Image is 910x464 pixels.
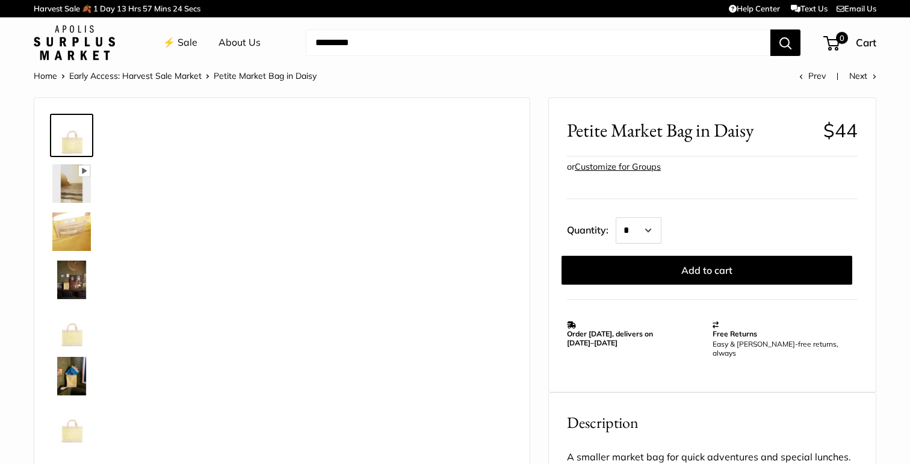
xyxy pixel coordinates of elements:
[50,114,93,157] a: Petite Market Bag in Daisy
[143,4,152,13] span: 57
[729,4,780,13] a: Help Center
[836,32,848,44] span: 0
[117,4,126,13] span: 13
[50,403,93,446] a: Petite Market Bag in Daisy
[52,405,91,444] img: Petite Market Bag in Daisy
[93,4,98,13] span: 1
[52,164,91,203] img: Petite Market Bag in Daisy
[173,4,182,13] span: 24
[567,214,616,244] label: Quantity:
[562,256,852,285] button: Add to cart
[184,4,200,13] span: Secs
[218,34,261,52] a: About Us
[567,119,814,141] span: Petite Market Bag in Daisy
[50,162,93,205] a: Petite Market Bag in Daisy
[849,70,876,81] a: Next
[856,36,876,49] span: Cart
[34,68,317,84] nav: Breadcrumb
[163,34,197,52] a: ⚡️ Sale
[791,4,828,13] a: Text Us
[50,210,93,253] a: Petite Market Bag in Daisy
[837,4,876,13] a: Email Us
[52,116,91,155] img: Petite Market Bag in Daisy
[154,4,171,13] span: Mins
[713,329,757,338] strong: Free Returns
[567,159,661,175] div: or
[52,309,91,347] img: Petite Market Bag in Daisy
[713,339,852,357] p: Easy & [PERSON_NAME]-free returns, always
[50,354,93,398] a: Petite Market Bag in Daisy
[52,357,91,395] img: Petite Market Bag in Daisy
[575,161,661,172] a: Customize for Groups
[100,4,115,13] span: Day
[567,329,653,347] strong: Order [DATE], delivers on [DATE]–[DATE]
[306,29,770,56] input: Search...
[214,70,317,81] span: Petite Market Bag in Daisy
[825,33,876,52] a: 0 Cart
[34,70,57,81] a: Home
[799,70,826,81] a: Prev
[52,261,91,299] img: Petite Market Bag in Daisy
[823,119,858,142] span: $44
[34,25,115,60] img: Apolis: Surplus Market
[69,70,202,81] a: Early Access: Harvest Sale Market
[52,212,91,251] img: Petite Market Bag in Daisy
[50,306,93,350] a: Petite Market Bag in Daisy
[770,29,800,56] button: Search
[128,4,141,13] span: Hrs
[567,411,858,435] h2: Description
[50,258,93,302] a: Petite Market Bag in Daisy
